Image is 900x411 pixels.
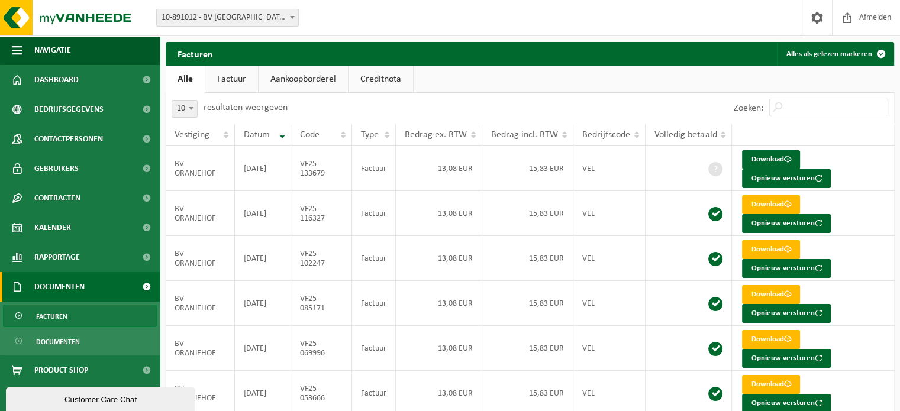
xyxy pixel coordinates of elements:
span: Bedrijfsgegevens [34,95,104,124]
td: BV ORANJEHOF [166,281,235,326]
td: VF25-133679 [291,146,352,191]
td: VF25-085171 [291,281,352,326]
a: Download [742,195,800,214]
span: Dashboard [34,65,79,95]
span: Gebruikers [34,154,79,183]
a: Download [742,240,800,259]
td: VF25-069996 [291,326,352,371]
h2: Facturen [166,42,225,65]
td: BV ORANJEHOF [166,326,235,371]
td: VEL [573,191,646,236]
span: Facturen [36,305,67,328]
td: [DATE] [235,281,291,326]
span: Bedrijfscode [582,130,630,140]
a: Download [742,330,800,349]
span: Bedrag ex. BTW [405,130,467,140]
td: 15,83 EUR [482,191,573,236]
a: Aankoopborderel [259,66,348,93]
td: BV ORANJEHOF [166,146,235,191]
span: Contactpersonen [34,124,103,154]
button: Opnieuw versturen [742,349,831,368]
span: 10-891012 - BV ORANJEHOF - ZULTE [156,9,299,27]
td: VEL [573,146,646,191]
td: Factuur [352,236,396,281]
span: Documenten [34,272,85,302]
td: BV ORANJEHOF [166,191,235,236]
td: [DATE] [235,191,291,236]
a: Download [742,375,800,394]
td: 15,83 EUR [482,281,573,326]
a: Download [742,285,800,304]
span: 10 [172,100,198,118]
span: Rapportage [34,242,80,272]
iframe: chat widget [6,385,198,411]
button: Opnieuw versturen [742,304,831,323]
td: Factuur [352,326,396,371]
label: resultaten weergeven [204,103,288,112]
a: Facturen [3,305,157,327]
span: Navigatie [34,35,71,65]
span: Product Shop [34,355,88,385]
td: 13,08 EUR [396,146,482,191]
td: [DATE] [235,326,291,371]
td: 15,83 EUR [482,236,573,281]
td: 13,08 EUR [396,236,482,281]
td: VEL [573,281,646,326]
td: VF25-116327 [291,191,352,236]
a: Creditnota [349,66,413,93]
span: 10-891012 - BV ORANJEHOF - ZULTE [157,9,298,26]
span: Bedrag incl. BTW [491,130,558,140]
button: Alles als gelezen markeren [777,42,893,66]
a: Factuur [205,66,258,93]
span: Datum [244,130,270,140]
label: Zoeken: [734,103,763,113]
td: [DATE] [235,146,291,191]
td: 13,08 EUR [396,326,482,371]
span: 10 [172,101,197,117]
a: Alle [166,66,205,93]
span: Kalender [34,213,71,242]
td: VEL [573,236,646,281]
button: Opnieuw versturen [742,259,831,278]
span: Documenten [36,331,80,353]
td: Factuur [352,146,396,191]
button: Opnieuw versturen [742,214,831,233]
a: Download [742,150,800,169]
td: VF25-102247 [291,236,352,281]
span: Type [361,130,379,140]
td: BV ORANJEHOF [166,236,235,281]
td: 15,83 EUR [482,146,573,191]
span: Code [300,130,320,140]
td: Factuur [352,281,396,326]
td: [DATE] [235,236,291,281]
span: Contracten [34,183,80,213]
a: Documenten [3,330,157,352]
td: 13,08 EUR [396,281,482,326]
td: VEL [573,326,646,371]
td: 13,08 EUR [396,191,482,236]
td: 15,83 EUR [482,326,573,371]
button: Opnieuw versturen [742,169,831,188]
span: Vestiging [175,130,209,140]
td: Factuur [352,191,396,236]
span: Volledig betaald [654,130,717,140]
